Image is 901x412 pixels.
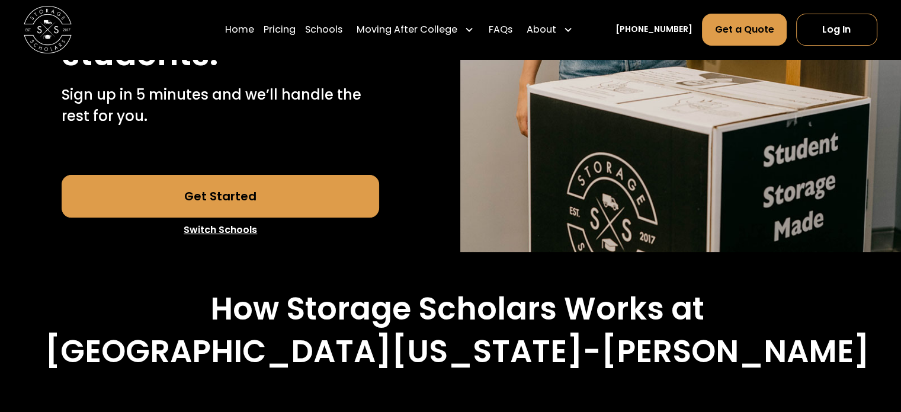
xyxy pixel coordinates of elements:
[62,218,379,242] a: Switch Schools
[615,24,692,36] a: [PHONE_NUMBER]
[45,333,870,371] h2: [GEOGRAPHIC_DATA][US_STATE]-[PERSON_NAME]
[352,13,479,46] div: Moving After College
[62,84,379,127] p: Sign up in 5 minutes and we’ll handle the rest for you.
[702,14,786,46] a: Get a Quote
[488,13,512,46] a: FAQs
[357,23,457,37] div: Moving After College
[62,175,379,218] a: Get Started
[225,13,254,46] a: Home
[264,13,296,46] a: Pricing
[24,6,72,54] img: Storage Scholars main logo
[527,23,556,37] div: About
[62,36,218,72] h1: students.
[796,14,877,46] a: Log In
[305,13,342,46] a: Schools
[522,13,578,46] div: About
[210,290,704,328] h2: How Storage Scholars Works at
